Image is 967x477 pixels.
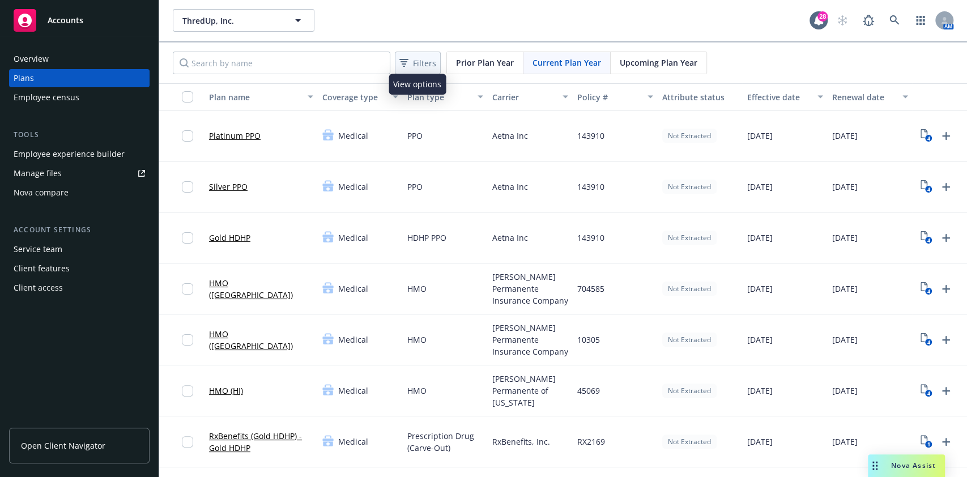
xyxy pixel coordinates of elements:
a: Start snowing [831,9,854,32]
a: View Plan Documents [917,331,935,349]
a: HMO ([GEOGRAPHIC_DATA]) [209,328,313,352]
span: HMO [407,334,427,346]
a: Plans [9,69,150,87]
input: Select all [182,91,193,103]
div: Not Extracted [662,333,717,347]
div: Client access [14,279,63,297]
span: [DATE] [747,334,773,346]
a: Upload Plan Documents [937,382,955,400]
text: 4 [927,390,930,397]
text: 4 [927,186,930,193]
text: 4 [927,237,930,244]
div: Tools [9,129,150,140]
button: Renewal date [828,83,913,110]
a: Employee census [9,88,150,107]
div: Not Extracted [662,282,717,296]
button: Policy # [573,83,658,110]
span: [DATE] [832,181,858,193]
span: Prescription Drug (Carve-Out) [407,430,483,454]
div: Not Extracted [662,129,717,143]
button: Filters [395,52,441,74]
span: Open Client Navigator [21,440,105,452]
span: HMO [407,283,427,295]
text: 1 [927,441,930,448]
div: Effective date [747,91,811,103]
a: Nova compare [9,184,150,202]
a: Overview [9,50,150,68]
div: Drag to move [868,454,882,477]
a: HMO ([GEOGRAPHIC_DATA]) [209,277,313,301]
span: [PERSON_NAME] Permanente Insurance Company [492,322,568,357]
input: Toggle Row Selected [182,130,193,142]
text: 4 [927,288,930,295]
a: Search [883,9,906,32]
input: Search by name [173,52,390,74]
span: [DATE] [832,334,858,346]
text: 4 [927,135,930,142]
a: Upload Plan Documents [937,331,955,349]
span: [DATE] [747,436,773,448]
span: Medical [338,334,368,346]
input: Toggle Row Selected [182,283,193,295]
a: Upload Plan Documents [937,229,955,247]
button: Coverage type [318,83,403,110]
div: Policy # [577,91,641,103]
span: HMO [407,385,427,397]
span: 10305 [577,334,600,346]
div: Attribute status [662,91,738,103]
span: HDHP PPO [407,232,446,244]
a: Accounts [9,5,150,36]
a: Platinum PPO [209,130,261,142]
button: Attribute status [658,83,743,110]
a: Upload Plan Documents [937,178,955,196]
span: [DATE] [747,130,773,142]
a: HMO (HI) [209,385,243,397]
a: Report a Bug [857,9,880,32]
span: Medical [338,130,368,142]
span: [DATE] [747,181,773,193]
div: Nova compare [14,184,69,202]
a: Upload Plan Documents [937,433,955,451]
span: RxBenefits, Inc. [492,436,550,448]
button: Plan name [205,83,318,110]
a: Employee experience builder [9,145,150,163]
span: 704585 [577,283,604,295]
span: 143910 [577,130,604,142]
div: Employee experience builder [14,145,125,163]
span: Medical [338,232,368,244]
button: ThredUp, Inc. [173,9,314,32]
div: Renewal date [832,91,896,103]
span: PPO [407,130,423,142]
span: 45069 [577,385,600,397]
div: 28 [817,11,828,22]
a: Manage files [9,164,150,182]
span: 143910 [577,232,604,244]
a: Switch app [909,9,932,32]
button: Nova Assist [868,454,945,477]
div: Not Extracted [662,435,717,449]
span: [PERSON_NAME] Permanente Insurance Company [492,271,568,306]
span: RX2169 [577,436,605,448]
div: Not Extracted [662,231,717,245]
button: Effective date [743,83,828,110]
a: View Plan Documents [917,178,935,196]
a: Service team [9,240,150,258]
span: [DATE] [832,436,858,448]
span: Medical [338,181,368,193]
span: [DATE] [747,385,773,397]
span: ThredUp, Inc. [182,15,280,27]
span: Accounts [48,16,83,25]
span: Prior Plan Year [456,57,514,69]
a: View Plan Documents [917,127,935,145]
a: View Plan Documents [917,280,935,298]
input: Toggle Row Selected [182,334,193,346]
div: Client features [14,259,70,278]
input: Toggle Row Selected [182,181,193,193]
span: [DATE] [832,283,858,295]
span: [DATE] [832,232,858,244]
span: [DATE] [747,283,773,295]
a: Upload Plan Documents [937,127,955,145]
a: View Plan Documents [917,229,935,247]
span: Nova Assist [891,461,936,470]
a: View Plan Documents [917,433,935,451]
